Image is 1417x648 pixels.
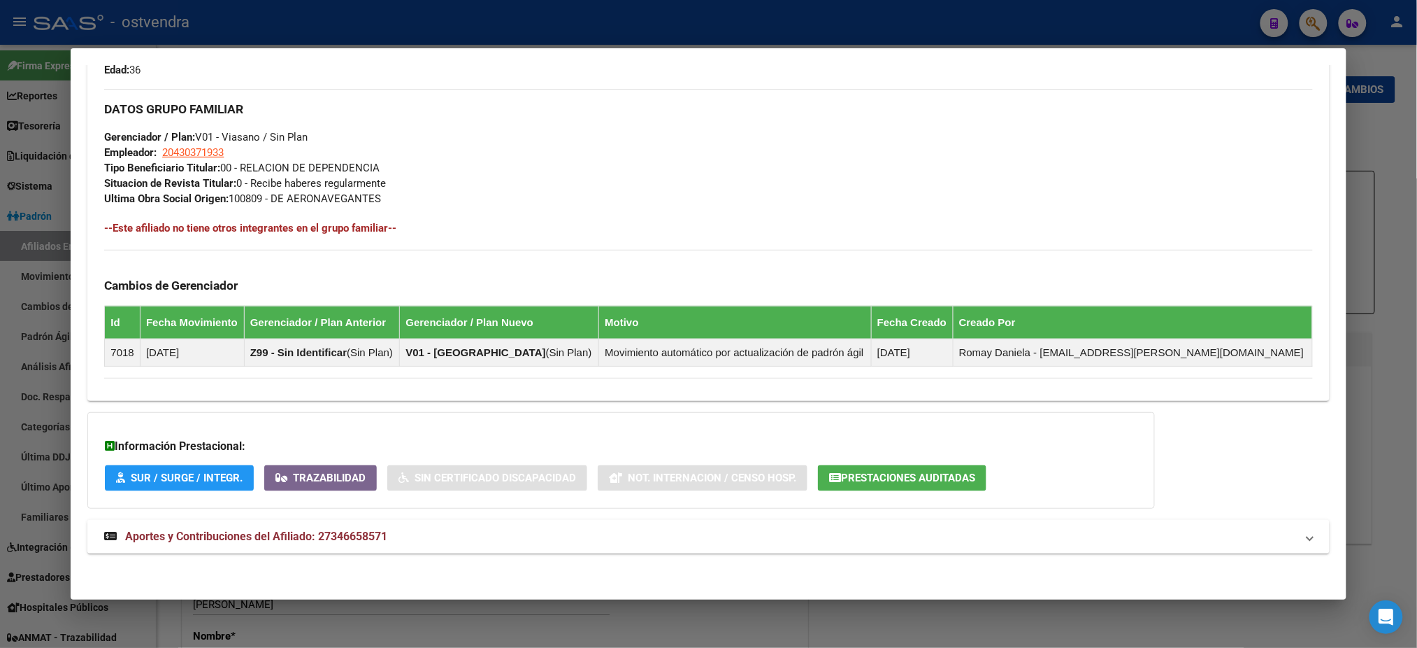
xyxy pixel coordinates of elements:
span: SUR / SURGE / INTEGR. [131,472,243,485]
strong: Empleador: [104,146,157,159]
h3: DATOS GRUPO FAMILIAR [104,101,1312,117]
td: 7018 [105,339,141,366]
span: 20430371933 [162,146,224,159]
button: Prestaciones Auditadas [818,465,986,491]
td: [DATE] [872,339,954,366]
strong: Tipo Beneficiario Titular: [104,162,220,174]
strong: V01 - [GEOGRAPHIC_DATA] [405,346,545,358]
strong: Situacion de Revista Titular: [104,177,236,190]
span: 00 - RELACION DE DEPENDENCIA [104,162,380,174]
span: Aportes y Contribuciones del Afiliado: 27346658571 [125,530,387,543]
button: Trazabilidad [264,465,377,491]
strong: Z99 - Sin Identificar [250,346,347,358]
td: ( ) [400,339,599,366]
span: 100809 - DE AERONAVEGANTES [104,192,381,205]
button: SUR / SURGE / INTEGR. [105,465,254,491]
strong: Ultima Obra Social Origen: [104,192,229,205]
th: Gerenciador / Plan Anterior [244,306,400,339]
span: Prestaciones Auditadas [841,472,975,485]
th: Fecha Movimiento [141,306,245,339]
span: Not. Internacion / Censo Hosp. [628,472,796,485]
td: Romay Daniela - [EMAIL_ADDRESS][PERSON_NAME][DOMAIN_NAME] [953,339,1312,366]
strong: Gerenciador / Plan: [104,131,195,143]
div: Open Intercom Messenger [1369,600,1403,634]
td: ( ) [244,339,400,366]
span: V01 - Viasano / Sin Plan [104,131,308,143]
h3: Cambios de Gerenciador [104,278,1312,293]
th: Motivo [599,306,872,339]
span: Trazabilidad [293,472,366,485]
span: Sin Plan [350,346,389,358]
span: Sin Certificado Discapacidad [415,472,576,485]
span: 0 - Recibe haberes regularmente [104,177,386,190]
h3: Información Prestacional: [105,438,1137,455]
td: Movimiento automático por actualización de padrón ágil [599,339,872,366]
button: Sin Certificado Discapacidad [387,465,587,491]
th: Gerenciador / Plan Nuevo [400,306,599,339]
th: Id [105,306,141,339]
th: Creado Por [953,306,1312,339]
span: Sin Plan [549,346,589,358]
td: [DATE] [141,339,245,366]
strong: Edad: [104,64,129,76]
mat-expansion-panel-header: Aportes y Contribuciones del Afiliado: 27346658571 [87,520,1329,554]
h4: --Este afiliado no tiene otros integrantes en el grupo familiar-- [104,220,1312,236]
th: Fecha Creado [872,306,954,339]
button: Not. Internacion / Censo Hosp. [598,465,807,491]
span: 36 [104,64,141,76]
